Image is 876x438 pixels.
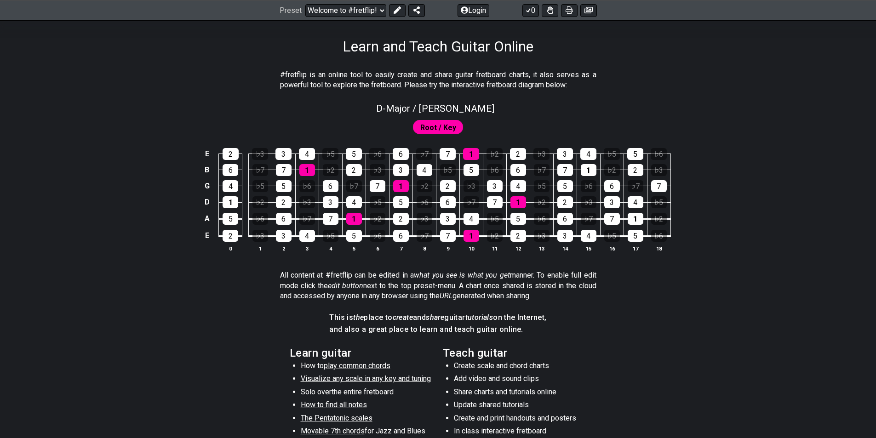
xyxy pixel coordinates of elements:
[201,162,212,178] td: B
[465,313,493,322] em: tutorials
[301,361,432,374] li: How to
[323,196,338,208] div: 3
[417,164,432,176] div: 4
[280,70,596,91] p: #fretflip is an online tool to easily create and share guitar fretboard charts, it also serves as...
[301,427,365,435] span: Movable 7th chords
[464,164,479,176] div: 5
[426,313,444,322] em: share
[219,244,242,253] th: 0
[346,230,362,242] div: 5
[276,196,292,208] div: 2
[223,196,238,208] div: 1
[487,180,503,192] div: 3
[534,213,550,225] div: ♭6
[604,180,620,192] div: 6
[280,270,596,301] p: All content at #fretflip can be edited in a manner. To enable full edit mode click the next to th...
[417,213,432,225] div: ♭3
[329,313,546,323] h4: This is place to and guitar on the Internet,
[366,244,389,253] th: 6
[487,164,503,176] div: ♭6
[252,196,268,208] div: ♭2
[299,213,315,225] div: ♭7
[510,196,526,208] div: 1
[454,387,585,400] li: Share charts and tutorials online
[299,230,315,242] div: 4
[581,213,596,225] div: ♭7
[201,178,212,194] td: G
[506,244,530,253] th: 12
[417,180,432,192] div: ♭2
[299,196,315,208] div: ♭3
[393,180,409,192] div: 1
[627,148,643,160] div: 5
[408,4,425,17] button: Share Preset
[299,180,315,192] div: ♭6
[440,148,456,160] div: 7
[651,148,667,160] div: ♭6
[201,210,212,227] td: A
[577,244,600,253] th: 15
[651,213,667,225] div: ♭2
[628,196,643,208] div: 4
[329,324,546,335] h4: and also a great place to learn and teach guitar online.
[280,6,302,15] span: Preset
[295,244,319,253] th: 3
[223,213,238,225] div: 5
[464,196,479,208] div: ♭7
[557,230,573,242] div: 3
[276,213,292,225] div: 6
[223,230,238,242] div: 2
[376,103,494,114] span: D - Major / [PERSON_NAME]
[322,148,338,160] div: ♭5
[201,194,212,210] td: D
[346,180,362,192] div: ♭7
[252,164,268,176] div: ♭7
[487,230,503,242] div: ♭2
[581,164,596,176] div: 1
[332,387,394,396] span: the entire fretboard
[647,244,670,253] th: 18
[346,213,362,225] div: 1
[223,148,239,160] div: 2
[440,230,456,242] div: 7
[454,374,585,387] li: Add video and sound clips
[343,38,533,55] h1: Learn and Teach Guitar Online
[530,244,553,253] th: 13
[600,244,624,253] th: 16
[454,400,585,413] li: Update shared tutorials
[201,227,212,245] td: E
[420,121,456,134] span: First enable full edit mode to edit
[581,180,596,192] div: ♭6
[412,244,436,253] th: 8
[454,361,585,374] li: Create scale and chord charts
[580,148,596,160] div: 4
[604,230,620,242] div: ♭5
[201,146,212,162] td: E
[436,244,459,253] th: 9
[393,313,413,322] em: create
[510,180,526,192] div: 4
[440,180,456,192] div: 2
[534,196,550,208] div: ♭2
[510,148,526,160] div: 2
[416,148,432,160] div: ♭7
[272,244,295,253] th: 2
[464,230,479,242] div: 1
[651,196,667,208] div: ♭5
[342,244,366,253] th: 5
[561,4,578,17] button: Print
[417,196,432,208] div: ♭6
[370,230,385,242] div: ♭6
[557,213,573,225] div: 6
[580,4,597,17] button: Create image
[346,164,362,176] div: 2
[393,148,409,160] div: 6
[276,230,292,242] div: 3
[651,230,667,242] div: ♭6
[323,230,338,242] div: ♭5
[604,164,620,176] div: ♭2
[417,230,432,242] div: ♭7
[252,148,268,160] div: ♭3
[389,244,412,253] th: 7
[252,213,268,225] div: ♭6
